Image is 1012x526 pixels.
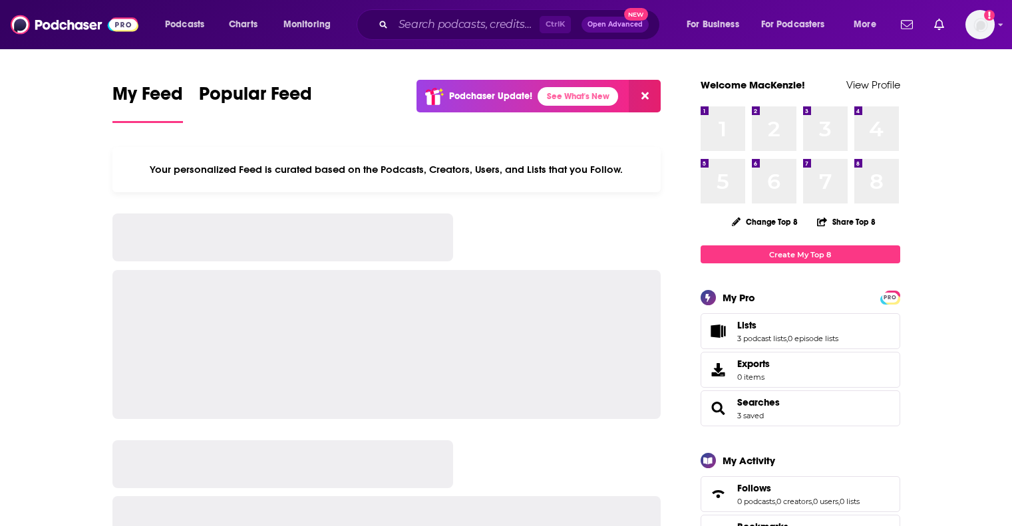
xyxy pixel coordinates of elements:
[737,319,838,331] a: Lists
[776,497,812,506] a: 0 creators
[737,482,771,494] span: Follows
[199,82,312,123] a: Popular Feed
[677,14,756,35] button: open menu
[588,21,643,28] span: Open Advanced
[112,82,183,123] a: My Feed
[786,334,788,343] span: ,
[701,352,900,388] a: Exports
[737,358,770,370] span: Exports
[11,12,138,37] img: Podchaser - Follow, Share and Rate Podcasts
[624,8,648,21] span: New
[687,15,739,34] span: For Business
[199,82,312,113] span: Popular Feed
[701,390,900,426] span: Searches
[929,13,949,36] a: Show notifications dropdown
[538,87,618,106] a: See What's New
[838,497,840,506] span: ,
[846,78,900,91] a: View Profile
[701,476,900,512] span: Follows
[882,292,898,302] a: PRO
[737,497,775,506] a: 0 podcasts
[788,334,838,343] a: 0 episode lists
[705,485,732,503] a: Follows
[393,14,540,35] input: Search podcasts, credits, & more...
[840,497,860,506] a: 0 lists
[723,291,755,304] div: My Pro
[737,334,786,343] a: 3 podcast lists
[965,10,995,39] span: Logged in as MackenzieCollier
[705,322,732,340] a: Lists
[813,497,838,506] a: 0 users
[705,399,732,418] a: Searches
[723,454,775,467] div: My Activity
[229,15,257,34] span: Charts
[753,14,844,35] button: open menu
[965,10,995,39] button: Show profile menu
[112,82,183,113] span: My Feed
[737,396,780,408] a: Searches
[984,10,995,21] svg: Add a profile image
[724,213,806,230] button: Change Top 8
[854,15,876,34] span: More
[761,15,825,34] span: For Podcasters
[701,313,900,349] span: Lists
[274,14,348,35] button: open menu
[220,14,265,35] a: Charts
[705,360,732,379] span: Exports
[965,10,995,39] img: User Profile
[775,497,776,506] span: ,
[540,16,571,33] span: Ctrl K
[701,245,900,263] a: Create My Top 8
[737,411,764,420] a: 3 saved
[369,9,673,40] div: Search podcasts, credits, & more...
[737,372,770,382] span: 0 items
[737,482,860,494] a: Follows
[816,209,876,235] button: Share Top 8
[156,14,222,35] button: open menu
[165,15,204,34] span: Podcasts
[112,147,661,192] div: Your personalized Feed is curated based on the Podcasts, Creators, Users, and Lists that you Follow.
[283,15,331,34] span: Monitoring
[449,90,532,102] p: Podchaser Update!
[882,293,898,303] span: PRO
[737,319,757,331] span: Lists
[896,13,918,36] a: Show notifications dropdown
[582,17,649,33] button: Open AdvancedNew
[812,497,813,506] span: ,
[844,14,893,35] button: open menu
[701,78,805,91] a: Welcome MacKenzie!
